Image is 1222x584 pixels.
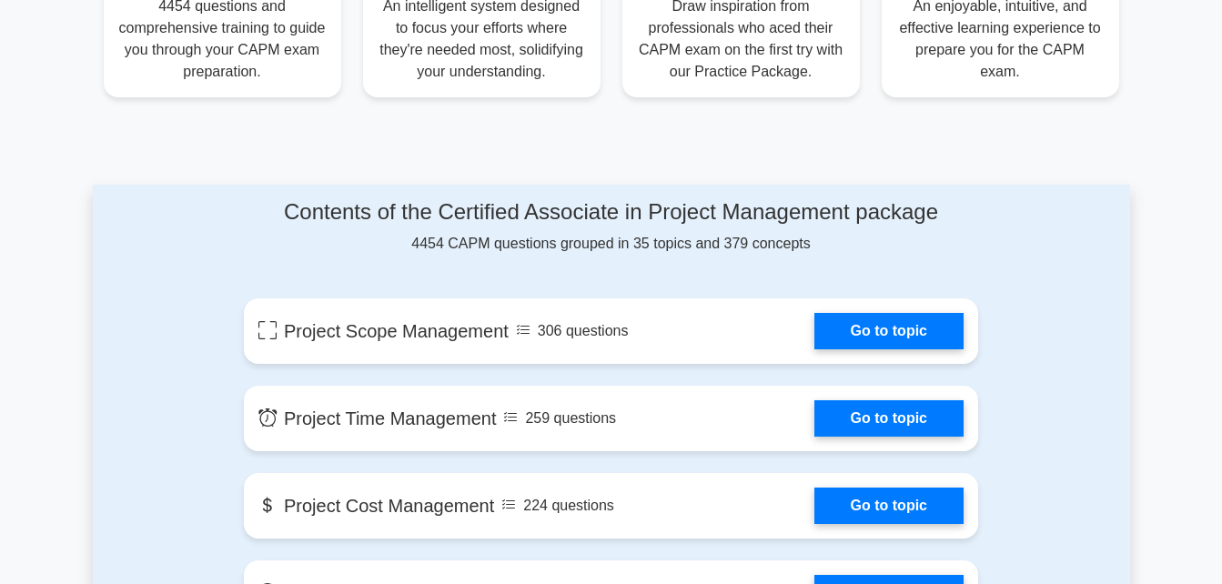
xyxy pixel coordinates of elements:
a: Go to topic [814,400,964,437]
div: 4454 CAPM questions grouped in 35 topics and 379 concepts [244,199,978,255]
h4: Contents of the Certified Associate in Project Management package [244,199,978,226]
a: Go to topic [814,488,964,524]
a: Go to topic [814,313,964,349]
